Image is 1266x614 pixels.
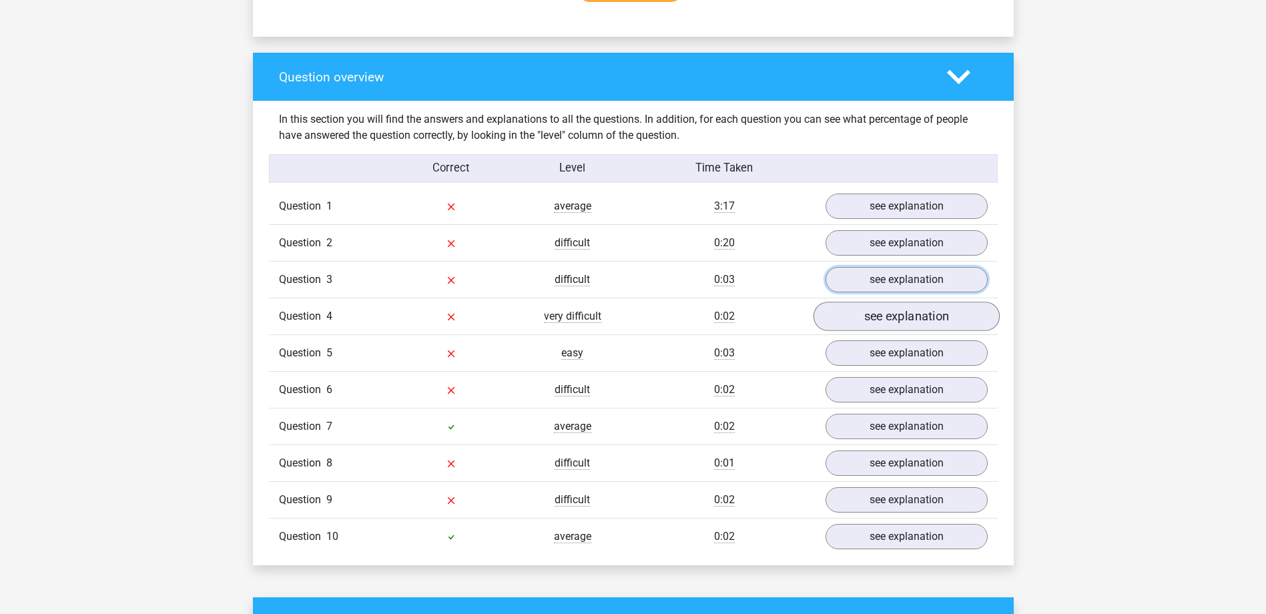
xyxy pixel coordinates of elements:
[544,310,601,323] span: very difficult
[826,377,988,402] a: see explanation
[555,273,590,286] span: difficult
[714,236,735,250] span: 0:20
[554,420,591,433] span: average
[826,267,988,292] a: see explanation
[279,272,326,288] span: Question
[714,530,735,543] span: 0:02
[279,529,326,545] span: Question
[714,273,735,286] span: 0:03
[279,69,927,85] h4: Question overview
[512,160,633,177] div: Level
[279,345,326,361] span: Question
[279,418,326,434] span: Question
[714,420,735,433] span: 0:02
[269,111,998,143] div: In this section you will find the answers and explanations to all the questions. In addition, for...
[326,530,338,543] span: 10
[826,450,988,476] a: see explanation
[826,194,988,219] a: see explanation
[326,493,332,506] span: 9
[714,200,735,213] span: 3:17
[826,414,988,439] a: see explanation
[826,524,988,549] a: see explanation
[555,236,590,250] span: difficult
[326,273,332,286] span: 3
[326,456,332,469] span: 8
[826,230,988,256] a: see explanation
[714,493,735,507] span: 0:02
[326,310,332,322] span: 4
[555,383,590,396] span: difficult
[714,383,735,396] span: 0:02
[561,346,583,360] span: easy
[326,383,332,396] span: 6
[826,487,988,513] a: see explanation
[813,302,999,332] a: see explanation
[279,382,326,398] span: Question
[279,235,326,251] span: Question
[390,160,512,177] div: Correct
[714,456,735,470] span: 0:01
[554,200,591,213] span: average
[279,198,326,214] span: Question
[279,455,326,471] span: Question
[633,160,815,177] div: Time Taken
[714,346,735,360] span: 0:03
[826,340,988,366] a: see explanation
[326,200,332,212] span: 1
[279,308,326,324] span: Question
[326,420,332,432] span: 7
[326,346,332,359] span: 5
[555,456,590,470] span: difficult
[555,493,590,507] span: difficult
[326,236,332,249] span: 2
[554,530,591,543] span: average
[714,310,735,323] span: 0:02
[279,492,326,508] span: Question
